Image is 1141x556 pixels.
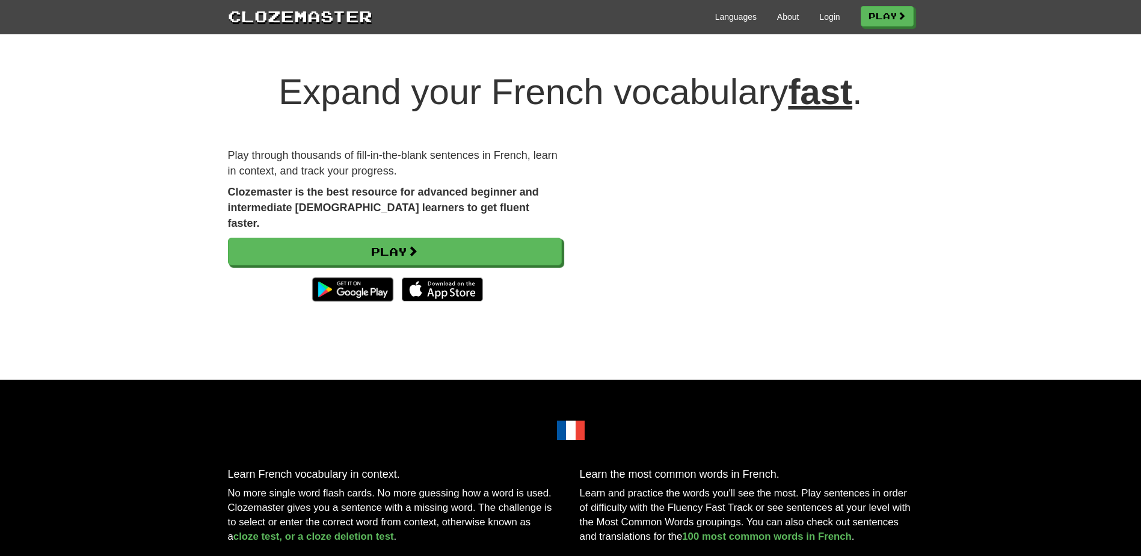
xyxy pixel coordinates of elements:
[233,531,394,542] a: cloze test, or a cloze deletion test
[580,469,914,481] h3: Learn the most common words in French.
[228,186,539,229] strong: Clozemaster is the best resource for advanced beginner and intermediate [DEMOGRAPHIC_DATA] learne...
[777,11,799,23] a: About
[228,5,372,27] a: Clozemaster
[402,277,483,301] img: Download_on_the_App_Store_Badge_US-UK_135x40-25178aeef6eb6b83b96f5f2d004eda3bffbb37122de64afbaef7...
[228,486,562,544] p: No more single word flash cards. No more guessing how a word is used. Clozemaster gives you a sen...
[819,11,840,23] a: Login
[228,148,562,179] p: Play through thousands of fill-in-the-blank sentences in French, learn in context, and track your...
[715,11,757,23] a: Languages
[228,238,562,265] a: Play
[682,531,852,542] a: 100 most common words in French
[228,72,914,112] h1: Expand your French vocabulary .
[228,469,562,481] h3: Learn French vocabulary in context.
[788,72,852,112] u: fast
[861,6,914,26] a: Play
[306,271,399,307] img: Get it on Google Play
[580,486,914,544] p: Learn and practice the words you'll see the most. Play sentences in order of difficulty with the ...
